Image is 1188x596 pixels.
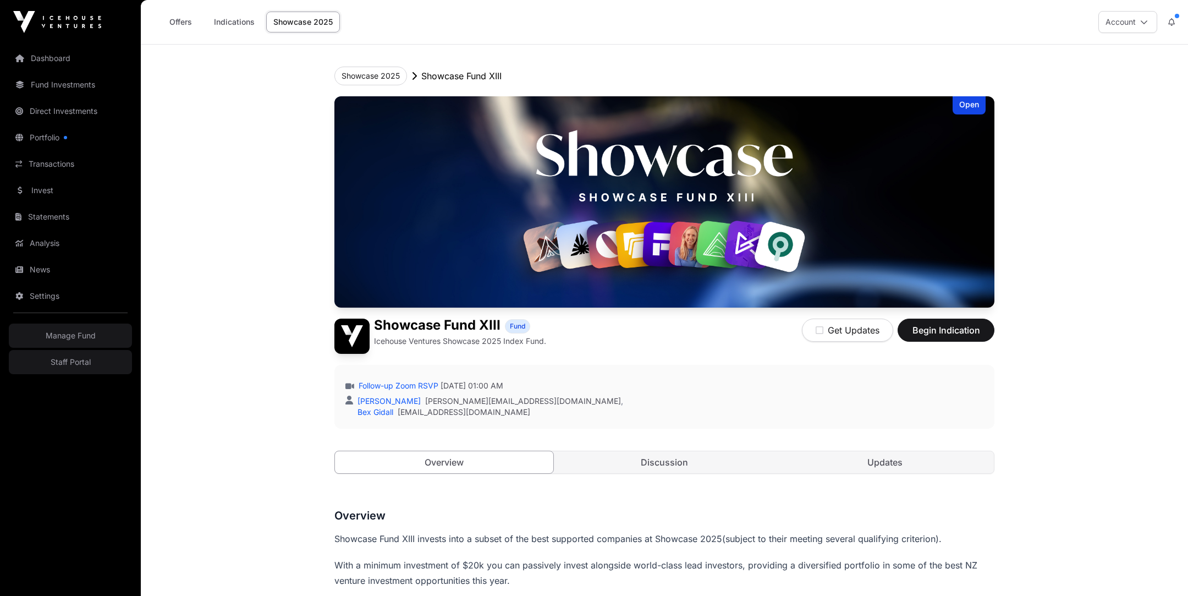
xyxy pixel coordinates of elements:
span: Begin Indication [911,324,981,337]
a: Transactions [9,152,132,176]
a: Invest [9,178,132,203]
a: Offers [158,12,202,32]
img: Showcase Fund XIII [334,319,370,354]
a: Statements [9,205,132,229]
iframe: Chat Widget [1133,543,1188,596]
button: Account [1098,11,1157,33]
button: Showcase 2025 [334,67,407,85]
a: Fund Investments [9,73,132,97]
p: With a minimum investment of $20k you can passively invest alongside world-class lead investors, ... [334,557,994,588]
img: Icehouse Ventures Logo [13,11,101,33]
button: Get Updates [802,319,893,342]
button: Begin Indication [898,319,994,342]
a: Begin Indication [898,330,994,341]
a: Overview [334,451,554,474]
img: Showcase Fund XIII [334,96,994,308]
div: Open [953,96,986,114]
a: Discussion [555,451,774,473]
p: Showcase Fund XIII [421,69,502,83]
nav: Tabs [335,451,994,473]
a: Direct Investments [9,99,132,123]
a: [EMAIL_ADDRESS][DOMAIN_NAME] [398,407,530,418]
a: Updates [776,451,994,473]
p: Icehouse Ventures Showcase 2025 Index Fund. [374,336,546,347]
div: , [355,396,623,407]
p: (subject to their meeting several qualifying criterion). [334,531,994,546]
span: Fund [510,322,525,331]
a: Indications [207,12,262,32]
a: [PERSON_NAME][EMAIL_ADDRESS][DOMAIN_NAME] [425,396,621,407]
a: Settings [9,284,132,308]
a: Dashboard [9,46,132,70]
a: Staff Portal [9,350,132,374]
span: Showcase Fund XIII invests into a subset of the best supported companies at Showcase 2025 [334,533,722,544]
h1: Showcase Fund XIII [374,319,501,333]
a: Bex Gidall [355,407,393,417]
a: Portfolio [9,125,132,150]
a: News [9,258,132,282]
a: Follow-up Zoom RSVP [356,380,438,391]
a: Manage Fund [9,324,132,348]
a: Analysis [9,231,132,255]
a: [PERSON_NAME] [355,396,421,406]
h3: Overview [334,507,994,524]
a: Showcase 2025 [266,12,340,32]
span: [DATE] 01:00 AM [441,380,503,391]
